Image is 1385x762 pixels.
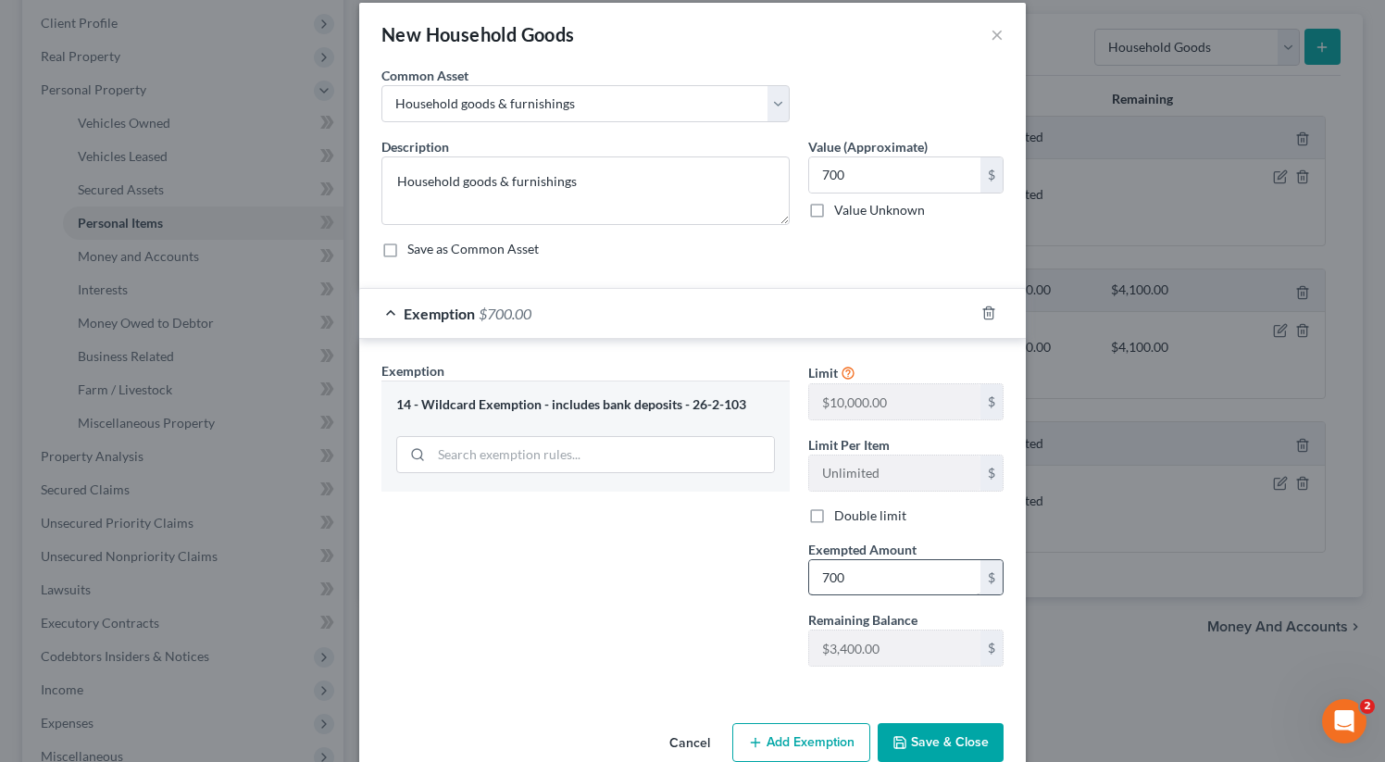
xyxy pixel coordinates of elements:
[381,139,449,155] span: Description
[808,137,928,156] label: Value (Approximate)
[991,23,1004,45] button: ×
[381,66,468,85] label: Common Asset
[809,456,980,491] input: --
[655,725,725,762] button: Cancel
[396,396,775,414] div: 14 - Wildcard Exemption - includes bank deposits - 26-2-103
[980,157,1003,193] div: $
[834,201,925,219] label: Value Unknown
[732,723,870,762] button: Add Exemption
[808,610,917,630] label: Remaining Balance
[407,240,539,258] label: Save as Common Asset
[809,384,980,419] input: --
[381,363,444,379] span: Exemption
[809,631,980,666] input: --
[479,305,531,322] span: $700.00
[809,560,980,595] input: 0.00
[1322,699,1366,743] iframe: Intercom live chat
[834,506,906,525] label: Double limit
[878,723,1004,762] button: Save & Close
[809,157,980,193] input: 0.00
[404,305,475,322] span: Exemption
[808,365,838,381] span: Limit
[431,437,774,472] input: Search exemption rules...
[1360,699,1375,714] span: 2
[808,542,917,557] span: Exempted Amount
[808,435,890,455] label: Limit Per Item
[980,560,1003,595] div: $
[980,456,1003,491] div: $
[381,21,575,47] div: New Household Goods
[980,631,1003,666] div: $
[980,384,1003,419] div: $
